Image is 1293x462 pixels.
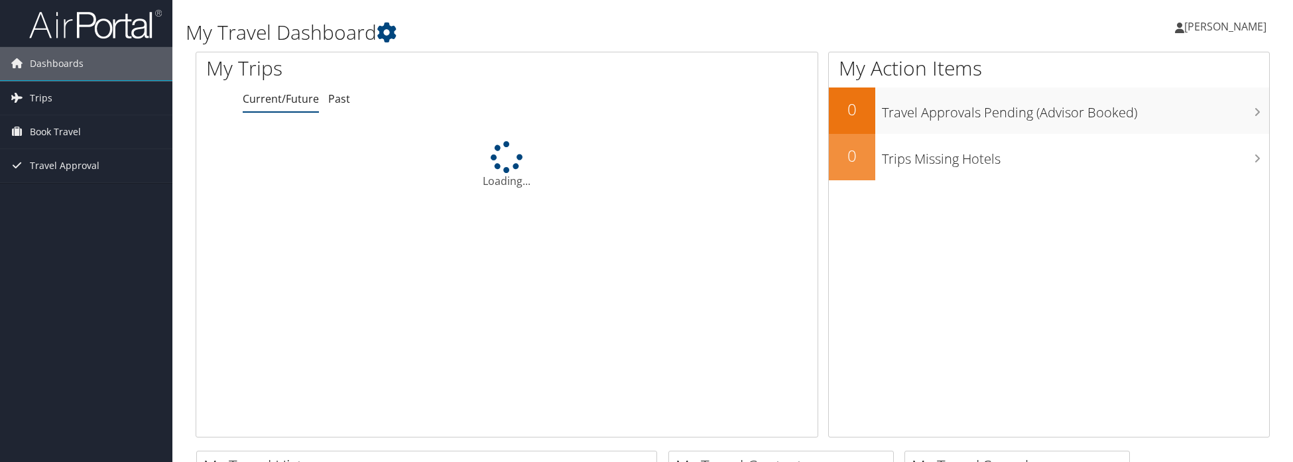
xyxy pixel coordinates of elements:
img: airportal-logo.png [29,9,162,40]
a: [PERSON_NAME] [1175,7,1280,46]
a: Past [328,91,350,106]
div: Loading... [196,141,818,189]
h2: 0 [829,144,875,167]
a: 0Travel Approvals Pending (Advisor Booked) [829,87,1269,134]
h3: Trips Missing Hotels [882,143,1269,168]
span: Book Travel [30,115,81,148]
a: 0Trips Missing Hotels [829,134,1269,180]
h3: Travel Approvals Pending (Advisor Booked) [882,97,1269,122]
h2: 0 [829,98,875,121]
span: Travel Approval [30,149,99,182]
span: Dashboards [30,47,84,80]
a: Current/Future [243,91,319,106]
h1: My Travel Dashboard [186,19,915,46]
h1: My Action Items [829,54,1269,82]
h1: My Trips [206,54,548,82]
span: Trips [30,82,52,115]
span: [PERSON_NAME] [1184,19,1266,34]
